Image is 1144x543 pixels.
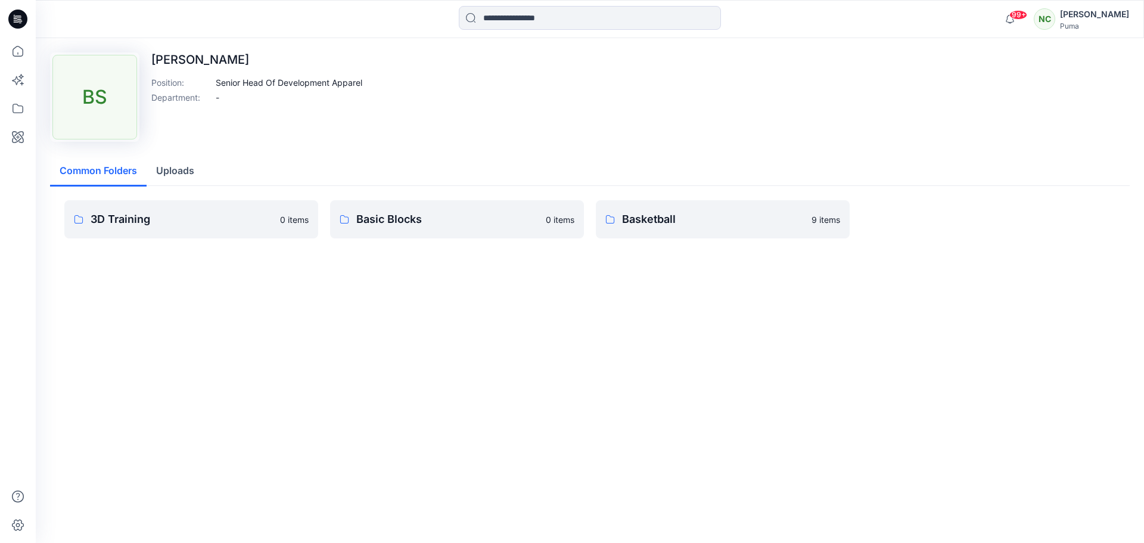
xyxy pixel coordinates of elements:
div: BS [52,55,137,139]
div: NC [1034,8,1055,30]
p: 0 items [280,213,309,226]
a: Basketball9 items [596,200,850,238]
button: Common Folders [50,156,147,187]
p: Department : [151,91,211,104]
p: 0 items [546,213,574,226]
p: Position : [151,76,211,89]
span: 99+ [1009,10,1027,20]
p: [PERSON_NAME] [151,52,362,67]
p: Basketball [622,211,804,228]
div: Puma [1060,21,1129,30]
a: 3D Training0 items [64,200,318,238]
p: Basic Blocks [356,211,539,228]
p: 9 items [812,213,840,226]
a: Basic Blocks0 items [330,200,584,238]
div: [PERSON_NAME] [1060,7,1129,21]
p: Senior Head Of Development Apparel [216,76,362,89]
p: - [216,91,219,104]
p: 3D Training [91,211,273,228]
button: Uploads [147,156,204,187]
